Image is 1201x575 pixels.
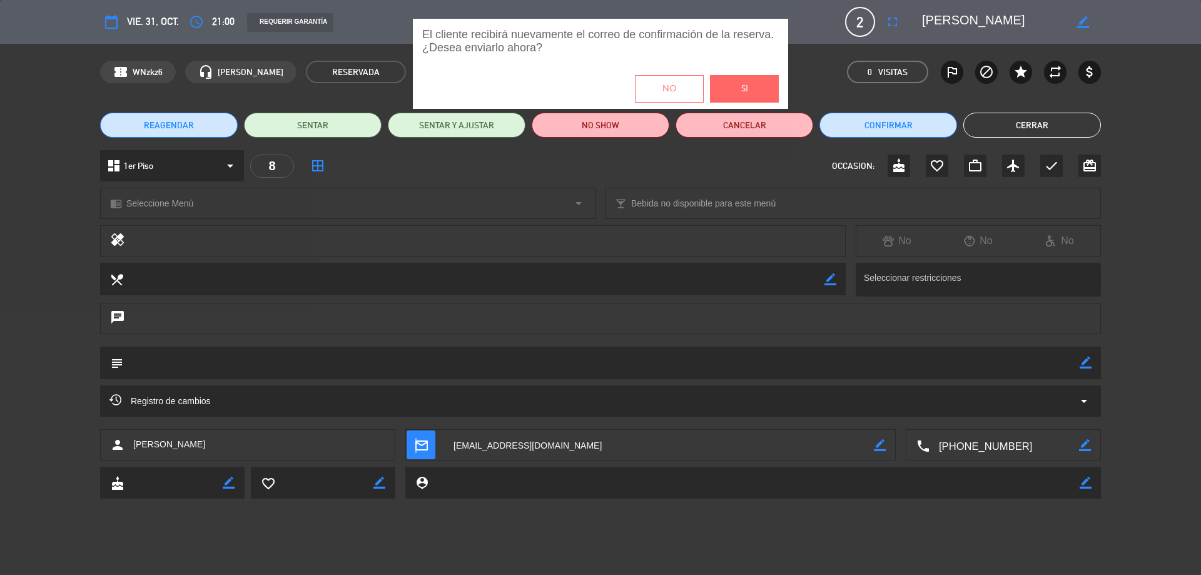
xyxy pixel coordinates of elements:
span: ¿Desea enviarlo ahora? [422,41,779,54]
button: Si [710,75,779,103]
span: El cliente recibirá nuevamente el correo de confirmación de la reserva. [422,28,779,41]
button: No [635,75,704,103]
span: Si [741,82,748,96]
span: No [662,82,676,96]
